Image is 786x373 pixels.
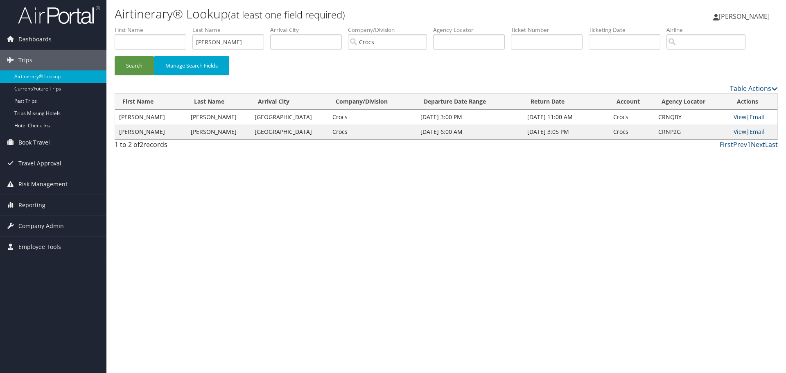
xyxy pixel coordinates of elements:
th: Account: activate to sort column ascending [609,94,654,110]
td: [DATE] 11:00 AM [523,110,610,124]
th: Company/Division [328,94,416,110]
label: Company/Division [348,26,433,34]
span: Dashboards [18,29,52,50]
td: [PERSON_NAME] [115,124,187,139]
td: [PERSON_NAME] [115,110,187,124]
h1: Airtinerary® Lookup [115,5,557,23]
td: [GEOGRAPHIC_DATA] [251,124,328,139]
td: [DATE] 3:05 PM [523,124,610,139]
td: [PERSON_NAME] [187,110,251,124]
th: Return Date: activate to sort column ascending [523,94,610,110]
button: Manage Search Fields [154,56,229,75]
label: Ticketing Date [589,26,666,34]
td: [PERSON_NAME] [187,124,251,139]
th: Actions [730,94,777,110]
th: Last Name: activate to sort column ascending [187,94,251,110]
a: View [734,113,746,121]
img: airportal-logo.png [18,5,100,25]
td: | [730,124,777,139]
label: Ticket Number [511,26,589,34]
a: Email [750,128,765,136]
th: Departure Date Range: activate to sort column ascending [416,94,523,110]
label: Last Name [192,26,270,34]
a: [PERSON_NAME] [713,4,778,29]
td: Crocs [328,124,416,139]
label: Airline [666,26,752,34]
td: [DATE] 6:00 AM [416,124,523,139]
td: CRNP2G [654,124,729,139]
a: First [720,140,733,149]
a: View [734,128,746,136]
a: Email [750,113,765,121]
th: Agency Locator: activate to sort column ascending [654,94,729,110]
a: Table Actions [730,84,778,93]
div: 1 to 2 of records [115,140,271,154]
td: [DATE] 3:00 PM [416,110,523,124]
th: Arrival City: activate to sort column ascending [251,94,328,110]
span: Company Admin [18,216,64,236]
td: CRNQBY [654,110,729,124]
td: | [730,110,777,124]
td: Crocs [328,110,416,124]
a: Next [751,140,765,149]
a: Last [765,140,778,149]
span: Reporting [18,195,45,215]
a: Prev [733,140,747,149]
label: Agency Locator [433,26,511,34]
span: Book Travel [18,132,50,153]
th: First Name: activate to sort column ascending [115,94,187,110]
span: Travel Approval [18,153,61,174]
td: Crocs [609,124,654,139]
span: Risk Management [18,174,68,194]
td: [GEOGRAPHIC_DATA] [251,110,328,124]
small: (at least one field required) [228,8,345,21]
label: Arrival City [270,26,348,34]
span: [PERSON_NAME] [719,12,770,21]
span: Trips [18,50,32,70]
td: Crocs [609,110,654,124]
span: Employee Tools [18,237,61,257]
button: Search [115,56,154,75]
a: 1 [747,140,751,149]
span: 2 [140,140,143,149]
label: First Name [115,26,192,34]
